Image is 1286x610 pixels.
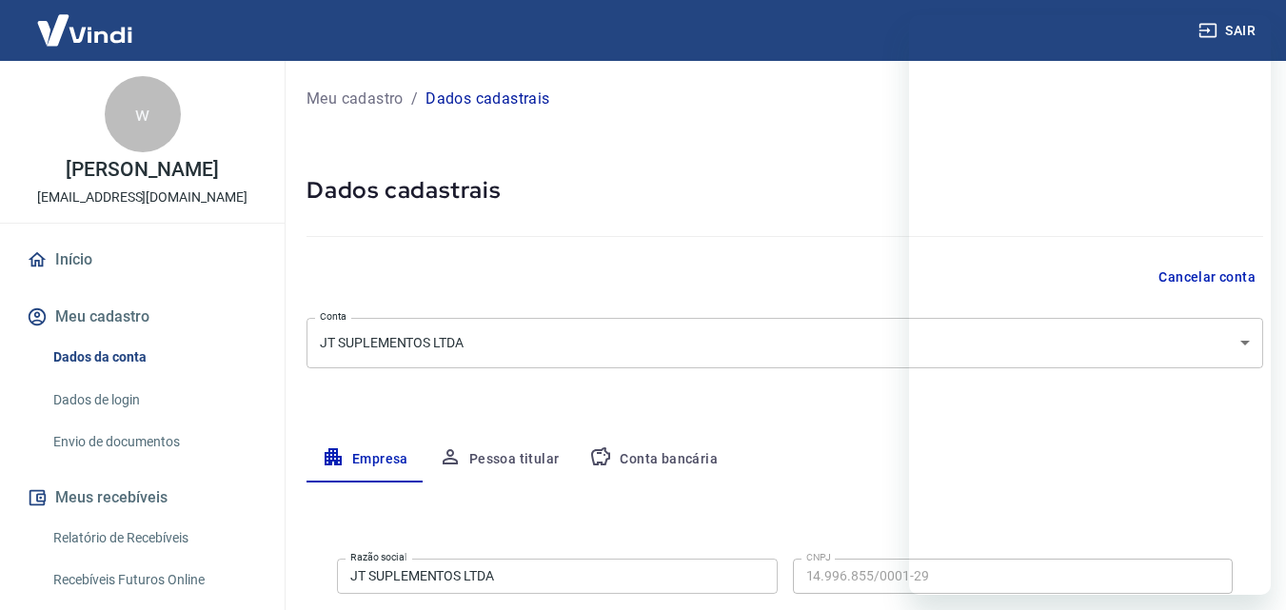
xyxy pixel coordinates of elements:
button: Pessoa titular [424,437,575,482]
a: Envio de documentos [46,423,262,462]
img: Vindi [23,1,147,59]
button: Sair [1195,13,1263,49]
label: Conta [320,309,346,324]
a: Início [23,239,262,281]
button: Meu cadastro [23,296,262,338]
label: CNPJ [806,550,831,564]
label: Razão social [350,550,406,564]
iframe: Janela de mensagens [909,15,1271,595]
p: / [411,88,418,110]
button: Meus recebíveis [23,477,262,519]
a: Recebíveis Futuros Online [46,561,262,600]
a: Meu cadastro [307,88,404,110]
a: Relatório de Recebíveis [46,519,262,558]
p: [EMAIL_ADDRESS][DOMAIN_NAME] [37,187,247,207]
div: JT SUPLEMENTOS LTDA [307,318,1263,368]
button: Empresa [307,437,424,482]
h5: Dados cadastrais [307,175,1263,206]
button: Conta bancária [574,437,733,482]
a: Dados da conta [46,338,262,377]
div: w [105,76,181,152]
a: Dados de login [46,381,262,420]
p: Dados cadastrais [425,88,549,110]
p: [PERSON_NAME] [66,160,218,180]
